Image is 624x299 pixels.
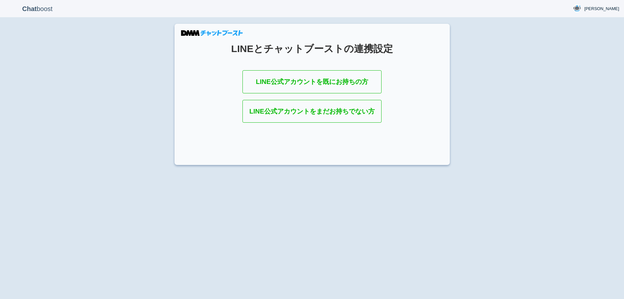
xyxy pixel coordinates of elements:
span: [PERSON_NAME] [584,6,619,12]
b: Chat [22,5,36,12]
h1: LINEとチャットブーストの連携設定 [191,43,434,54]
a: LINE公式アカウントを既にお持ちの方 [242,70,382,93]
p: boost [5,1,70,17]
img: User Image [573,4,581,12]
a: LINE公式アカウントをまだお持ちでない方 [242,100,382,123]
img: DMMチャットブースト [181,30,243,36]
